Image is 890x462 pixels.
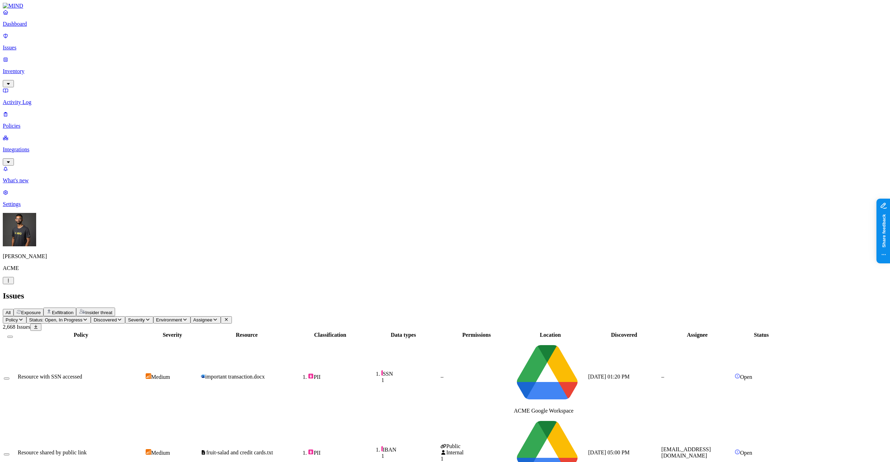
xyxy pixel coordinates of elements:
span: – [661,374,664,380]
p: [PERSON_NAME] [3,253,887,260]
img: status-open [735,373,740,379]
span: Insider threat [85,310,112,315]
h2: Issues [3,291,887,301]
p: Integrations [3,146,887,153]
button: Select row [4,453,9,455]
div: Status [735,332,788,338]
p: Issues [3,45,887,51]
span: Policy [6,317,18,322]
a: Inventory [3,56,887,86]
button: Select all [7,336,13,338]
div: 1 [381,377,439,383]
a: Policies [3,111,887,129]
span: [DATE] 05:00 PM [588,449,630,455]
span: Severity [128,317,145,322]
span: Resource shared by public link [18,449,87,455]
div: Classification [294,332,366,338]
span: Open [740,450,752,456]
span: Open [740,374,752,380]
span: Environment [156,317,182,322]
p: ACME [3,265,887,271]
a: Settings [3,189,887,207]
div: Data types [367,332,439,338]
div: Public [440,443,512,449]
span: Medium [151,374,170,380]
button: Select row [4,377,9,380]
a: Integrations [3,135,887,165]
p: Inventory [3,68,887,74]
div: PII [308,449,366,456]
span: Discovered [94,317,117,322]
span: Status: Open, In Progress [29,317,82,322]
div: Resource [201,332,293,338]
span: Medium [151,450,170,456]
div: SSN [381,370,439,377]
div: PII [308,373,366,380]
div: Internal [440,449,512,456]
img: MIND [3,3,23,9]
img: pii-line [381,446,383,452]
p: Dashboard [3,21,887,27]
img: severity-medium [146,449,151,455]
span: Exposure [21,310,41,315]
a: Dashboard [3,9,887,27]
span: All [6,310,11,315]
p: Policies [3,123,887,129]
img: microsoft-word [201,374,205,379]
a: Activity Log [3,87,887,105]
div: Policy [18,332,144,338]
p: What's new [3,177,887,184]
img: pii [308,373,314,379]
div: IBAN [381,446,439,453]
a: Issues [3,33,887,51]
img: pii [308,449,314,455]
div: Assignee [661,332,733,338]
span: – [440,374,443,380]
a: What's new [3,166,887,184]
span: [EMAIL_ADDRESS][DOMAIN_NAME] [661,446,711,459]
span: important transaction.docx [205,374,265,380]
img: google-drive [514,340,581,406]
div: Severity [146,332,199,338]
span: Assignee [193,317,212,322]
img: severity-medium [146,373,151,379]
div: 1 [440,456,512,462]
span: [DATE] 01:20 PM [588,374,630,380]
img: Amit Cohen [3,213,36,246]
p: Activity Log [3,99,887,105]
img: pii-line [381,370,383,376]
span: Resource with SSN accessed [18,374,82,380]
img: status-open [735,449,740,455]
div: Discovered [588,332,660,338]
div: Location [514,332,587,338]
p: Settings [3,201,887,207]
a: MIND [3,3,887,9]
div: 1 [381,453,439,459]
span: fruit-salad and credit cards.txt [206,449,273,455]
span: ACME Google Workspace [514,408,574,414]
span: Exfiltration [52,310,73,315]
span: 2,668 Issues [3,324,30,330]
div: Permissions [440,332,512,338]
